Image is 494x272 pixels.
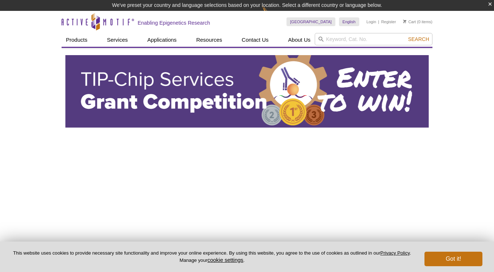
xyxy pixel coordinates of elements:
[378,17,379,26] li: |
[381,19,396,24] a: Register
[315,33,432,45] input: Keyword, Cat. No.
[192,33,227,47] a: Resources
[339,17,359,26] a: English
[367,19,376,24] a: Login
[406,36,431,42] button: Search
[380,250,410,256] a: Privacy Policy
[62,33,92,47] a: Products
[403,20,406,23] img: Your Cart
[262,5,281,22] img: Change Here
[143,33,181,47] a: Applications
[286,17,335,26] a: [GEOGRAPHIC_DATA]
[102,33,132,47] a: Services
[408,36,429,42] span: Search
[237,33,273,47] a: Contact Us
[208,257,243,263] button: cookie settings
[403,17,432,26] li: (0 items)
[65,55,429,128] img: Active Motif TIP-ChIP Services Grant Competition
[12,250,413,264] p: This website uses cookies to provide necessary site functionality and improve your online experie...
[284,33,315,47] a: About Us
[403,19,416,24] a: Cart
[424,252,482,266] button: Got it!
[138,20,210,26] h2: Enabling Epigenetics Research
